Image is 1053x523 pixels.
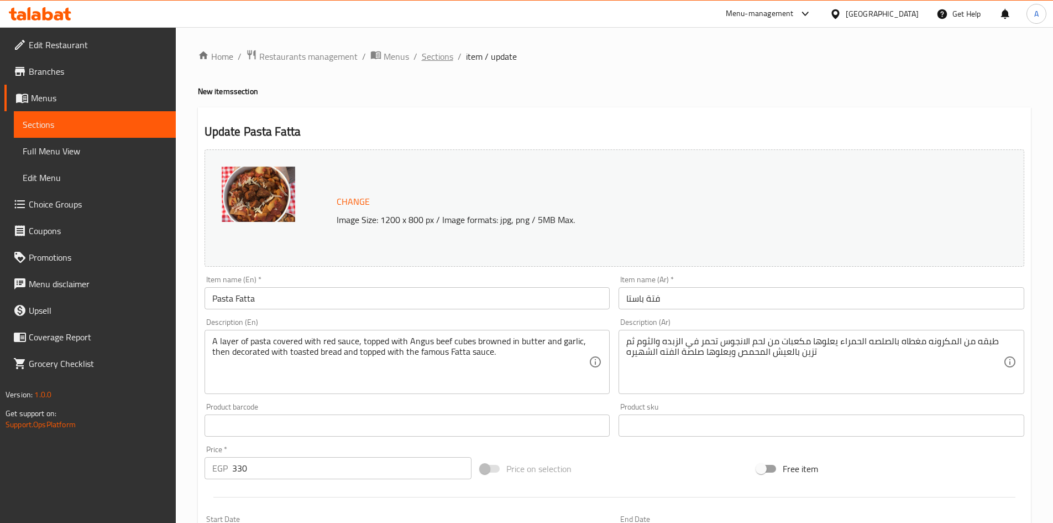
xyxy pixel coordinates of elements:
span: Choice Groups [29,198,167,211]
a: Edit Menu [14,164,176,191]
span: Change [337,194,370,210]
img: mmw_638846349620906588 [222,167,295,222]
textarea: طبقه من المكرونه مغطاه بالصلصه الحمراء يعلوها مكعبات من لحم الانجوس تحمر في الزبده والثوم ثم تزين... [626,336,1003,389]
span: Coupons [29,224,167,237]
span: Price on selection [506,462,572,475]
span: Menus [384,50,409,63]
div: Menu-management [726,7,794,20]
a: Restaurants management [246,49,358,64]
a: Upsell [4,297,176,324]
input: Please enter price [232,457,472,479]
input: Please enter product sku [619,415,1024,437]
span: Coverage Report [29,330,167,344]
a: Branches [4,58,176,85]
span: Grocery Checklist [29,357,167,370]
span: Free item [783,462,818,475]
span: Version: [6,387,33,402]
a: Grocery Checklist [4,350,176,377]
span: Get support on: [6,406,56,421]
p: EGP [212,462,228,475]
input: Enter name En [205,287,610,309]
a: Menus [4,85,176,111]
li: / [238,50,242,63]
a: Coverage Report [4,324,176,350]
a: Full Menu View [14,138,176,164]
span: Menu disclaimer [29,277,167,291]
span: Sections [23,118,167,131]
li: / [458,50,462,63]
a: Sections [422,50,453,63]
span: Menus [31,91,167,105]
span: Promotions [29,251,167,264]
a: Sections [14,111,176,138]
span: Restaurants management [259,50,358,63]
nav: breadcrumb [198,49,1031,64]
span: A [1034,8,1039,20]
a: Menu disclaimer [4,271,176,297]
input: Enter name Ar [619,287,1024,309]
a: Coupons [4,218,176,244]
span: 1.0.0 [34,387,51,402]
span: Full Menu View [23,144,167,158]
span: Upsell [29,304,167,317]
h4: New items section [198,86,1031,97]
p: Image Size: 1200 x 800 px / Image formats: jpg, png / 5MB Max. [332,213,921,226]
span: Edit Restaurant [29,38,167,51]
a: Home [198,50,233,63]
span: Branches [29,65,167,78]
h2: Update Pasta Fatta [205,123,1024,140]
a: Choice Groups [4,191,176,218]
li: / [362,50,366,63]
textarea: A layer of pasta covered with red sauce, topped with Angus beef cubes browned in butter and garli... [212,336,589,389]
li: / [413,50,417,63]
span: item / update [466,50,517,63]
span: Edit Menu [23,171,167,184]
a: Menus [370,49,409,64]
a: Promotions [4,244,176,271]
div: [GEOGRAPHIC_DATA] [846,8,919,20]
a: Edit Restaurant [4,32,176,58]
button: Change [332,190,374,213]
input: Please enter product barcode [205,415,610,437]
a: Support.OpsPlatform [6,417,76,432]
